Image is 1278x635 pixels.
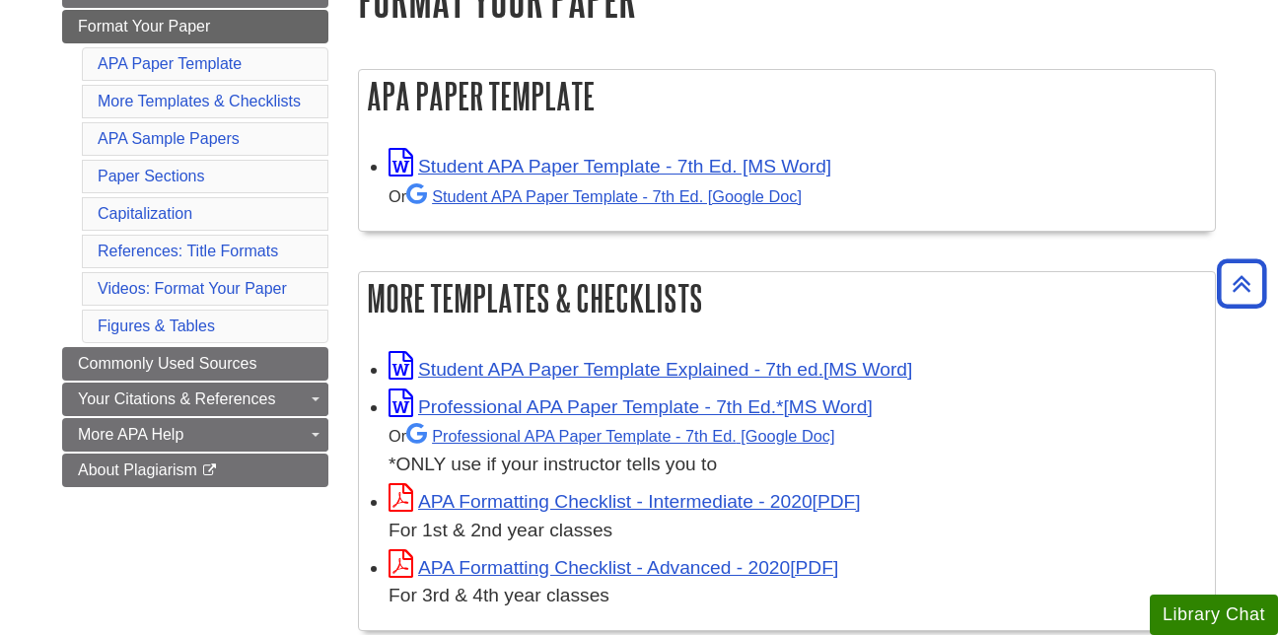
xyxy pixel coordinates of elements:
[389,156,831,176] a: Link opens in new window
[62,418,328,452] a: More APA Help
[98,317,215,334] a: Figures & Tables
[62,383,328,416] a: Your Citations & References
[389,517,1205,545] div: For 1st & 2nd year classes
[98,130,240,147] a: APA Sample Papers
[406,427,834,445] a: Professional APA Paper Template - 7th Ed.
[201,464,218,477] i: This link opens in a new window
[62,454,328,487] a: About Plagiarism
[389,582,1205,610] div: For 3rd & 4th year classes
[98,280,287,297] a: Videos: Format Your Paper
[1210,270,1273,297] a: Back to Top
[78,18,210,35] span: Format Your Paper
[389,491,861,512] a: Link opens in new window
[98,55,242,72] a: APA Paper Template
[78,426,183,443] span: More APA Help
[78,461,197,478] span: About Plagiarism
[389,187,802,205] small: Or
[389,396,873,417] a: Link opens in new window
[78,355,256,372] span: Commonly Used Sources
[78,390,275,407] span: Your Citations & References
[62,347,328,381] a: Commonly Used Sources
[389,427,834,445] small: Or
[359,70,1215,122] h2: APA Paper Template
[359,272,1215,324] h2: More Templates & Checklists
[406,187,802,205] a: Student APA Paper Template - 7th Ed. [Google Doc]
[1150,595,1278,635] button: Library Chat
[389,557,838,578] a: Link opens in new window
[98,205,192,222] a: Capitalization
[389,421,1205,479] div: *ONLY use if your instructor tells you to
[98,93,301,109] a: More Templates & Checklists
[389,359,912,380] a: Link opens in new window
[98,243,278,259] a: References: Title Formats
[98,168,205,184] a: Paper Sections
[62,10,328,43] a: Format Your Paper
